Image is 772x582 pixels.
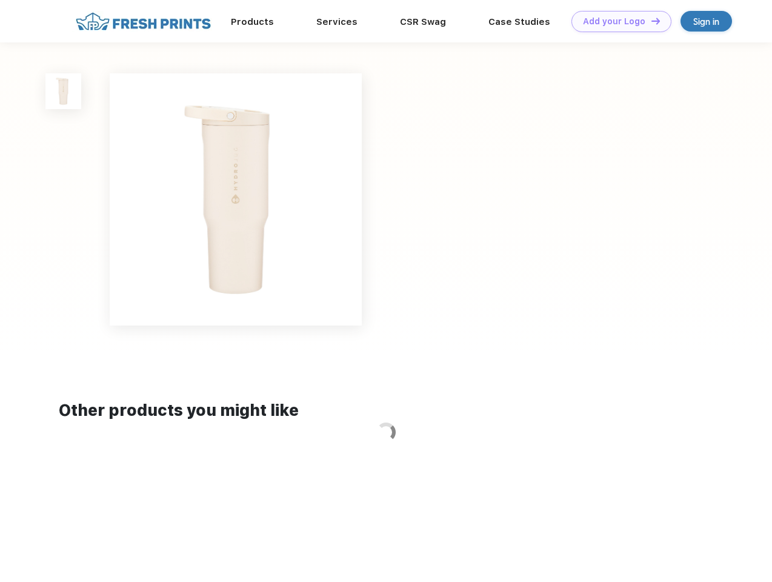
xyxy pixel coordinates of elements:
[45,73,81,109] img: func=resize&h=100
[72,11,215,32] img: fo%20logo%202.webp
[583,16,645,27] div: Add your Logo
[651,18,660,24] img: DT
[680,11,732,32] a: Sign in
[59,399,713,423] div: Other products you might like
[231,16,274,27] a: Products
[110,73,362,326] img: func=resize&h=640
[693,15,719,28] div: Sign in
